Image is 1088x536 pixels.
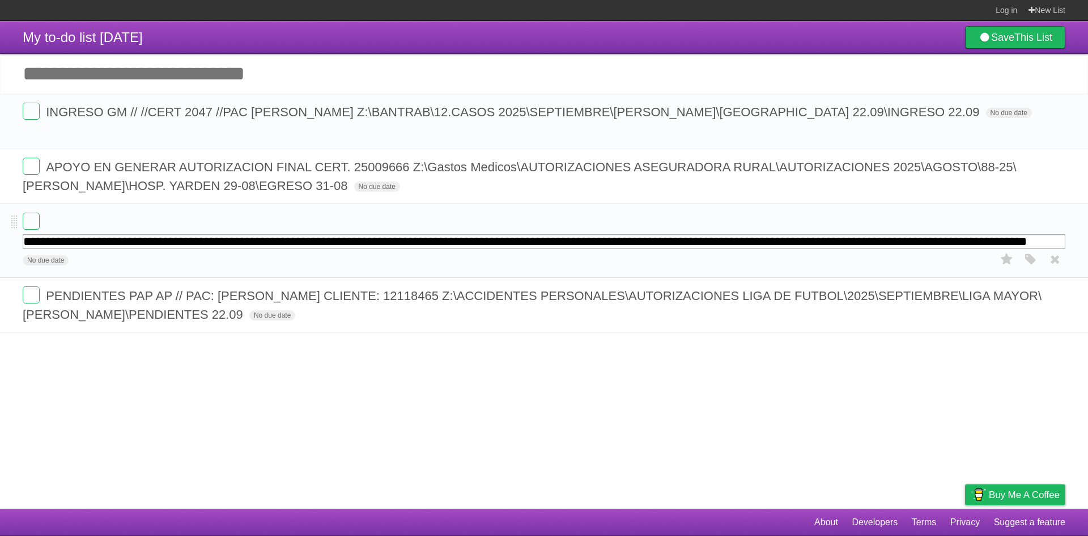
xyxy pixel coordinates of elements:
[46,105,982,119] span: INGRESO GM // //CERT 2047 //PAC [PERSON_NAME] Z:\BANTRAB\12.CASOS 2025\SEPTIEMBRE\[PERSON_NAME]\[...
[912,512,937,533] a: Terms
[996,250,1018,269] label: Star task
[994,512,1065,533] a: Suggest a feature
[23,158,40,175] label: Done
[986,108,1032,118] span: No due date
[23,289,1042,322] span: PENDIENTES PAP AP // PAC: [PERSON_NAME] CLIENTE: 12118465 Z:\ACCIDENTES PERSONALES\AUTORIZACIONES...
[23,103,40,120] label: Done
[965,484,1065,505] a: Buy me a coffee
[1014,32,1052,43] b: This List
[971,485,986,504] img: Buy me a coffee
[249,310,295,320] span: No due date
[23,286,40,303] label: Done
[23,29,143,45] span: My to-do list [DATE]
[989,485,1060,505] span: Buy me a coffee
[354,182,400,192] span: No due date
[950,512,980,533] a: Privacy
[23,160,1017,193] span: APOYO EN GENERAR AUTORIZACION FINAL CERT. 25009666 Z:\Gastos Medicos\AUTORIZACIONES ASEGURADORA R...
[23,255,69,265] span: No due date
[814,512,838,533] a: About
[852,512,898,533] a: Developers
[23,213,40,230] label: Done
[965,26,1065,49] a: SaveThis List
